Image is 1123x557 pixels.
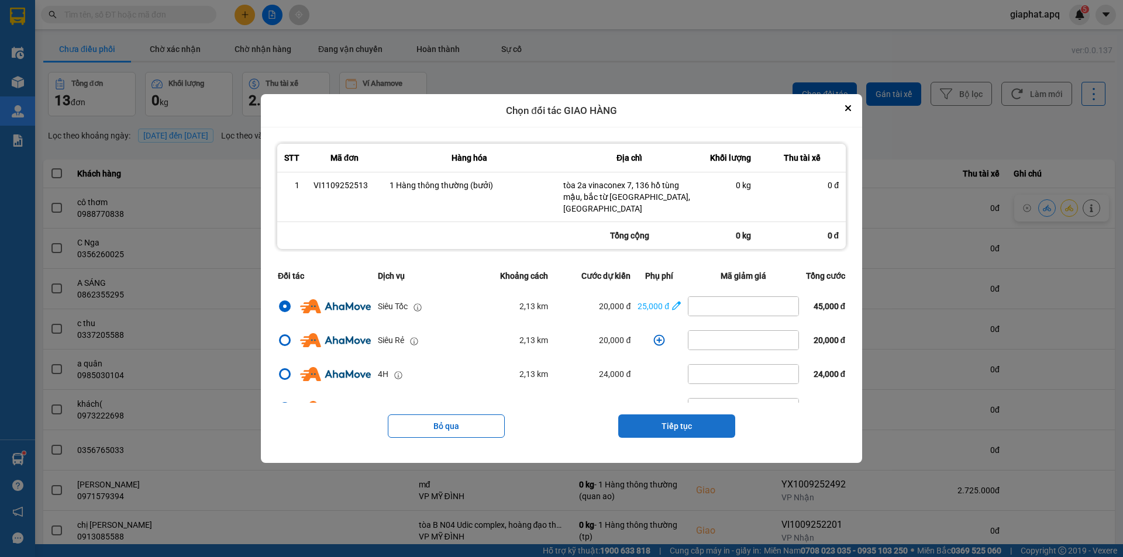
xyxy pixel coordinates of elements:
[378,334,404,347] div: Siêu Rẻ
[150,64,220,76] span: TC1009252075
[814,369,846,379] span: 24,000 đ
[54,9,138,47] strong: CHUYỂN PHÁT NHANH AN PHÚ QUÝ
[814,335,846,345] span: 20,000 đ
[470,289,552,323] td: 2,13 km
[684,262,802,289] th: Mã giảm giá
[552,262,634,289] th: Cước dự kiến
[552,391,634,425] td: 20,000 đ
[563,151,695,165] div: Địa chỉ
[390,151,549,165] div: Hàng hóa
[758,222,846,249] div: 0 đ
[261,94,862,128] div: Chọn đối tác GIAO HÀNG
[709,151,751,165] div: Khối lượng
[284,179,299,191] div: 1
[374,262,470,289] th: Dịch vụ
[552,357,634,391] td: 24,000 đ
[765,179,839,191] div: 0 đ
[470,323,552,357] td: 2,13 km
[274,262,374,289] th: Đối tác
[314,151,376,165] div: Mã đơn
[284,151,299,165] div: STT
[765,151,839,165] div: Thu tài xế
[702,222,758,249] div: 0 kg
[6,35,42,93] img: logo
[618,414,735,438] button: Tiếp tục
[388,414,505,438] button: Bỏ qua
[314,179,376,191] div: VI1109252513
[841,101,855,115] button: Close
[552,289,634,323] td: 20,000 đ
[300,401,371,415] img: Ahamove
[802,262,849,289] th: Tổng cước
[709,179,751,191] div: 0 kg
[300,333,371,347] img: Ahamove
[378,402,388,414] div: 2H
[378,300,408,313] div: Siêu Tốc
[378,368,388,380] div: 4H
[563,179,695,215] div: tòa 2a vinaconex 7, 136 hồ tùng mậu, bắc từ [GEOGRAPHIC_DATA], [GEOGRAPHIC_DATA]
[47,50,143,80] span: [GEOGRAPHIC_DATA], [GEOGRAPHIC_DATA] ↔ [GEOGRAPHIC_DATA]
[300,367,371,381] img: Ahamove
[470,357,552,391] td: 2,13 km
[300,299,371,313] img: Ahamove
[634,262,684,289] th: Phụ phí
[470,391,552,425] td: 2,13 km
[470,262,552,289] th: Khoảng cách
[390,179,549,191] div: 1 Hàng thông thường (bưởi)
[261,94,862,463] div: dialog
[552,323,634,357] td: 20,000 đ
[49,83,143,95] strong: PHIẾU GỬI HÀNG
[556,222,702,249] div: Tổng cộng
[814,302,846,311] span: 45,000 đ
[638,300,669,313] div: 25,000 đ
